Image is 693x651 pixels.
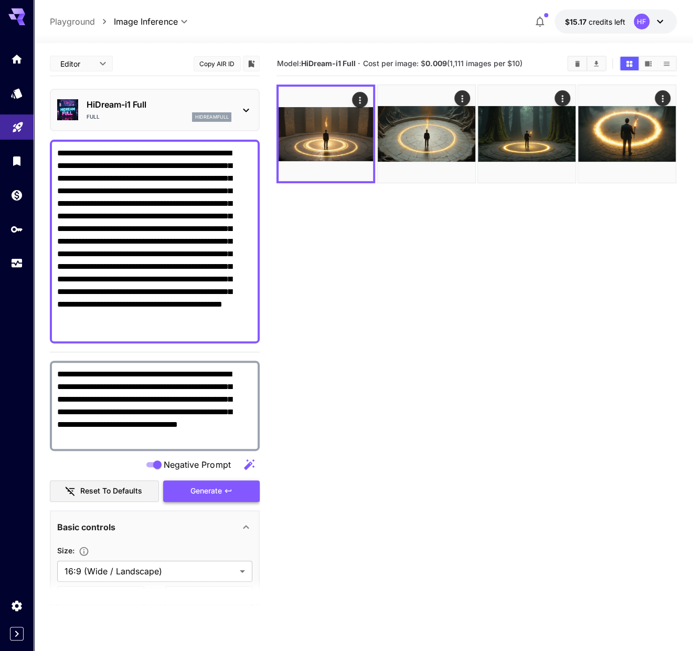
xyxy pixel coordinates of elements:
div: Home [10,49,23,62]
img: i0pkXOwTFbl0EuweappAW+enOmLPrWRVrfP0PblVPZpjy1ZI0opL0D8BiRdt4EAAA== [378,85,475,183]
b: HiDream-i1 Full [301,59,355,68]
button: Download All [587,57,605,70]
button: Reset to defaults [50,480,159,502]
button: Show images in grid view [620,57,638,70]
button: Generate [163,480,260,502]
span: Generate [190,485,222,498]
span: Model: [276,59,355,68]
b: 0.009 [425,59,447,68]
img: 3i04zW2OTGvFW63r7npoZSnHLy7AmsU4+tTe9QbXJgrfgWpLFXIYzuBoAp26xYwHeb5e3YZNfaAL0OmIlPMBI0bXsCK19mfHh... [279,87,373,181]
span: Editor [60,58,93,69]
button: Copy AIR ID [194,56,241,71]
span: Image Inference [114,15,177,28]
p: · [358,57,360,70]
button: Add to library [247,57,256,70]
div: Clear ImagesDownload All [567,56,606,71]
div: API Keys [10,223,23,236]
div: Usage [10,257,23,270]
div: Playground [12,117,24,130]
span: Size : [57,546,74,555]
div: Actions [555,90,570,106]
span: Cost per image: $ (1,111 images per $10) [363,59,523,68]
p: Full [87,113,100,121]
div: Actions [353,92,368,108]
div: Wallet [10,188,23,202]
div: Actions [655,90,671,106]
button: Adjust the dimensions of the generated image by specifying its width and height in pixels, or sel... [74,546,93,556]
div: Settings [10,599,23,612]
nav: breadcrumb [50,15,114,28]
button: Expand sidebar [10,627,24,640]
div: Show images in grid viewShow images in video viewShow images in list view [619,56,677,71]
p: Basic controls [57,521,115,533]
p: hidreamfull [195,113,228,121]
div: Basic controls [57,514,252,540]
div: $15.17184 [565,16,625,27]
img: +nGGfkDx++tXkG9Kmuye4HrhrVGoJV4VBKtOsoK6gmrPtRMNYkOqArWAAAAA= [478,85,575,183]
div: HF [634,14,649,29]
div: Models [10,83,23,97]
button: Clear Images [568,57,587,70]
span: Negative Prompt [164,458,230,471]
button: Show images in video view [639,57,657,70]
a: Playground [50,15,95,28]
span: $15.17 [565,17,589,26]
p: HiDream-i1 Full [87,98,231,111]
div: HiDream-i1 FullFullhidreamfull [57,94,252,126]
button: Show images in list view [657,57,676,70]
div: Library [10,154,23,167]
span: credits left [589,17,625,26]
img: HIXcxE1mpwn1xJsJ3+QvXP9VbdutfNQqL+nKNEYatLieAcBj9JZpJdAaY+ArO0vaoaykM0EL43RN7mowqlKe4EkTRV9rUHABo... [578,85,676,183]
div: Actions [454,90,470,106]
button: $15.17184HF [555,9,677,34]
span: 16:9 (Wide / Landscape) [65,565,236,577]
